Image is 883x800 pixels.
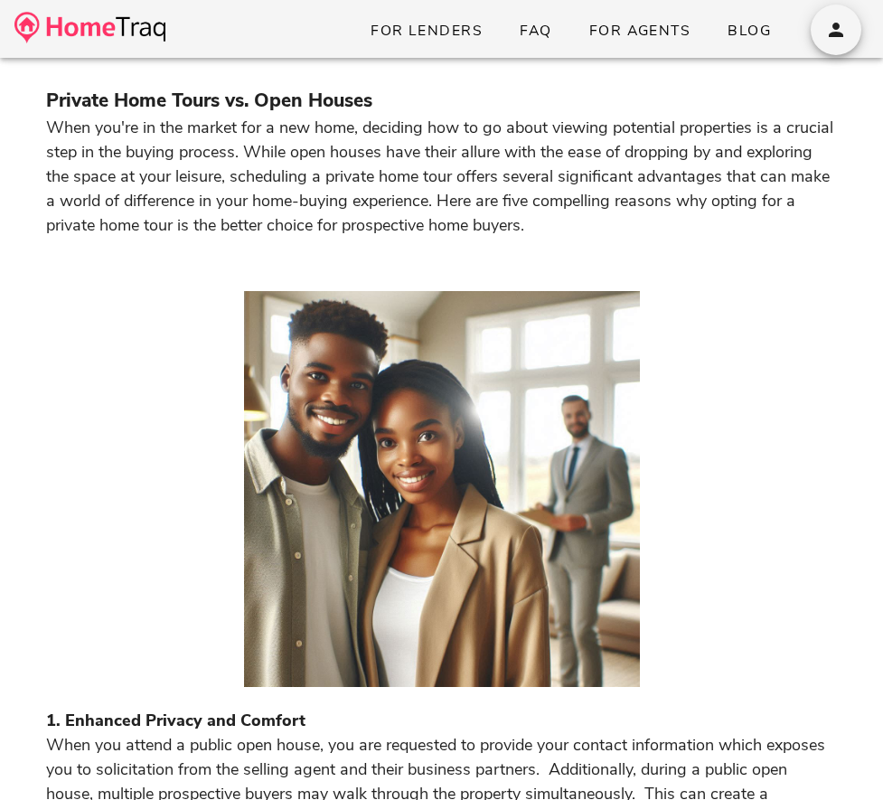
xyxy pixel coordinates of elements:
a: For Lenders [355,14,497,47]
a: Blog [712,14,785,47]
span: For Agents [588,21,690,41]
strong: 1. Enhanced Privacy and Comfort [46,710,305,731]
img: desktop-logo.34a1112.png [14,12,165,43]
span: For Lenders [370,21,483,41]
p: When you're in the market for a new home, deciding how to go about viewing potential properties i... [46,116,838,238]
img: Designer-2.jpeg [244,291,640,687]
span: FAQ [519,21,552,41]
a: FAQ [504,14,567,47]
a: For Agents [574,14,705,47]
span: Blog [727,21,771,41]
h3: Private Home Tours vs. Open Houses [46,87,838,116]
